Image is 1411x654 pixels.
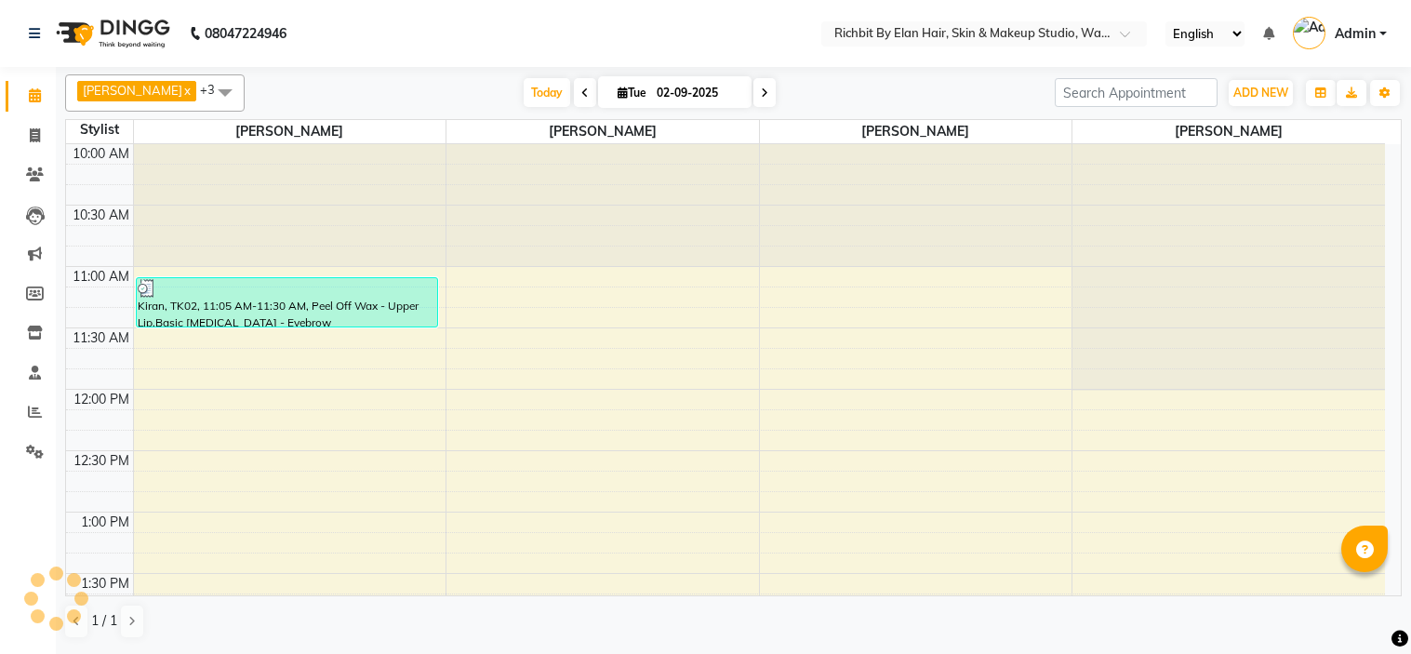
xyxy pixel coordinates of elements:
span: [PERSON_NAME] [134,120,446,143]
span: Today [524,78,570,107]
div: 11:30 AM [69,328,133,348]
span: [PERSON_NAME] [446,120,759,143]
input: Search Appointment [1055,78,1218,107]
div: 10:30 AM [69,206,133,225]
b: 08047224946 [205,7,286,60]
div: Kiran, TK02, 11:05 AM-11:30 AM, Peel Off Wax - Upper Lip,Basic [MEDICAL_DATA] - Eyebrow [137,278,437,327]
a: x [182,83,191,98]
span: [PERSON_NAME] [83,83,182,98]
span: +3 [200,82,229,97]
span: [PERSON_NAME] [760,120,1072,143]
div: 10:00 AM [69,144,133,164]
div: 1:00 PM [77,513,133,532]
div: 11:00 AM [69,267,133,287]
img: Admin [1293,17,1325,49]
span: [PERSON_NAME] [1072,120,1385,143]
div: Stylist [66,120,133,140]
button: ADD NEW [1229,80,1293,106]
span: 1 / 1 [91,611,117,631]
div: 12:00 PM [70,390,133,409]
span: ADD NEW [1233,86,1288,100]
span: Tue [613,86,651,100]
input: 2025-09-02 [651,79,744,107]
img: logo [47,7,175,60]
div: 12:30 PM [70,451,133,471]
div: 1:30 PM [77,574,133,594]
span: Admin [1335,24,1376,44]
